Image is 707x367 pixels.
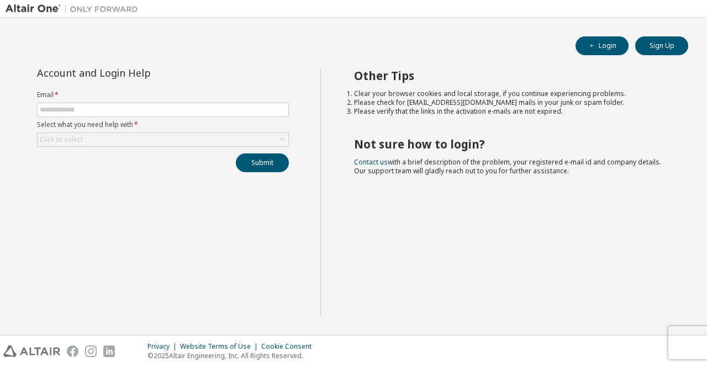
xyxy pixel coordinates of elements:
span: with a brief description of the problem, your registered e-mail id and company details. Our suppo... [354,157,661,175]
label: Email [37,91,289,99]
li: Please check for [EMAIL_ADDRESS][DOMAIN_NAME] mails in your junk or spam folder. [354,98,669,107]
div: Click to select [38,133,288,146]
li: Clear your browser cookies and local storage, if you continue experiencing problems. [354,89,669,98]
p: © 2025 Altair Engineering, Inc. All Rights Reserved. [147,351,318,360]
img: facebook.svg [67,345,78,357]
button: Login [576,36,629,55]
li: Please verify that the links in the activation e-mails are not expired. [354,107,669,116]
img: Altair One [6,3,144,14]
h2: Not sure how to login? [354,137,669,151]
div: Website Terms of Use [180,342,261,351]
label: Select what you need help with [37,120,289,129]
div: Click to select [40,135,83,144]
button: Sign Up [635,36,688,55]
div: Cookie Consent [261,342,318,351]
button: Submit [236,153,289,172]
img: linkedin.svg [103,345,115,357]
div: Privacy [147,342,180,351]
a: Contact us [354,157,388,167]
div: Account and Login Help [37,68,239,77]
h2: Other Tips [354,68,669,83]
img: instagram.svg [85,345,97,357]
img: altair_logo.svg [3,345,60,357]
